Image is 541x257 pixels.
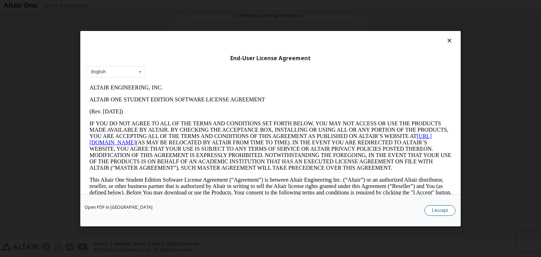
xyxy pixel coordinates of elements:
a: [URL][DOMAIN_NAME] [3,51,345,64]
p: ALTAIR ENGINEERING, INC. [3,3,365,9]
div: English [91,70,106,74]
p: ALTAIR ONE STUDENT EDITION SOFTWARE LICENSE AGREEMENT [3,15,365,21]
p: (Rev. [DATE]) [3,27,365,33]
div: End-User License Agreement [87,55,454,62]
a: Open PDF in [GEOGRAPHIC_DATA] [85,205,153,209]
p: IF YOU DO NOT AGREE TO ALL OF THE TERMS AND CONDITIONS SET FORTH BELOW, YOU MAY NOT ACCESS OR USE... [3,39,365,89]
p: This Altair One Student Edition Software License Agreement (“Agreement”) is between Altair Engine... [3,95,365,120]
button: I Accept [424,205,455,216]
